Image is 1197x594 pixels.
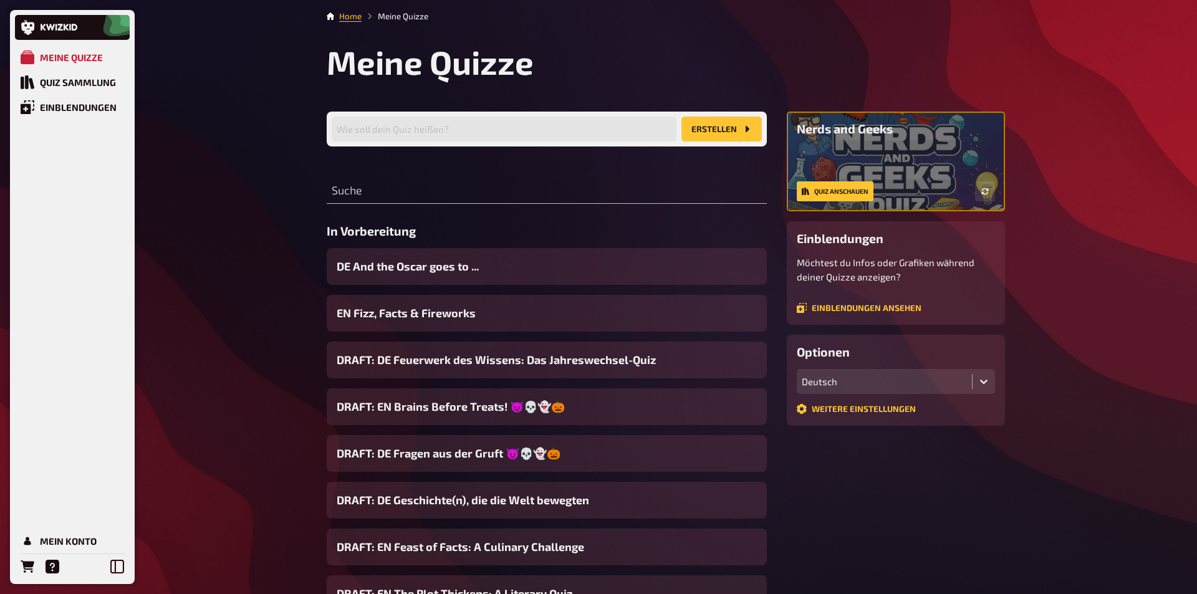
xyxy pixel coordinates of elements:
div: Meine Quizze [40,52,103,63]
a: DRAFT: DE Feuerwerk des Wissens: Das Jahreswechsel-Quiz [327,342,767,378]
a: Meine Quizze [15,45,130,70]
h3: Optionen [797,345,995,359]
span: DE And the Oscar goes to ... [337,258,479,275]
a: DRAFT: EN Brains Before Treats! 😈💀👻🎃 [327,388,767,425]
a: Weitere Einstellungen [797,404,916,414]
a: Einblendungen [15,95,130,120]
span: DRAFT: DE Geschichte(n), die die Welt bewegten [337,492,589,509]
li: Home [339,10,362,22]
span: DRAFT: DE Feuerwerk des Wissens: Das Jahreswechsel-Quiz [337,352,656,368]
h1: Meine Quizze [327,42,1005,82]
div: Quiz Sammlung [40,77,116,88]
a: DRAFT: DE Fragen aus der Gruft 😈💀👻🎃 [327,435,767,472]
span: DRAFT: EN Feast of Facts: A Culinary Challenge [337,539,584,555]
input: Wie soll dein Quiz heißen? [332,117,676,141]
a: Home [339,11,362,21]
a: DRAFT: DE Geschichte(n), die die Welt bewegten [327,482,767,519]
a: Quiz Sammlung [15,70,130,95]
span: DRAFT: DE Fragen aus der Gruft 😈💀👻🎃 [337,445,560,462]
div: Deutsch [802,376,967,387]
h3: Nerds and Geeks [797,122,995,136]
h3: In Vorbereitung [327,224,767,238]
a: DE And the Oscar goes to ... [327,248,767,285]
li: Meine Quizze [362,10,428,22]
input: Suche [327,179,767,204]
a: DRAFT: EN Feast of Facts: A Culinary Challenge [327,529,767,565]
a: Quiz anschauen [797,181,873,201]
p: Möchtest du Infos oder Grafiken während deiner Quizze anzeigen? [797,256,995,284]
span: EN Fizz, Facts & Fireworks [337,305,476,322]
a: EN Fizz, Facts & Fireworks [327,295,767,332]
a: Hilfe [40,554,65,579]
a: Bestellungen [15,554,40,579]
h3: Einblendungen [797,231,995,246]
a: Mein Konto [15,529,130,553]
span: DRAFT: EN Brains Before Treats! 😈💀👻🎃 [337,398,565,415]
div: Mein Konto [40,535,97,547]
button: Erstellen [681,117,762,141]
div: Einblendungen [40,102,117,113]
a: Einblendungen ansehen [797,303,921,313]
